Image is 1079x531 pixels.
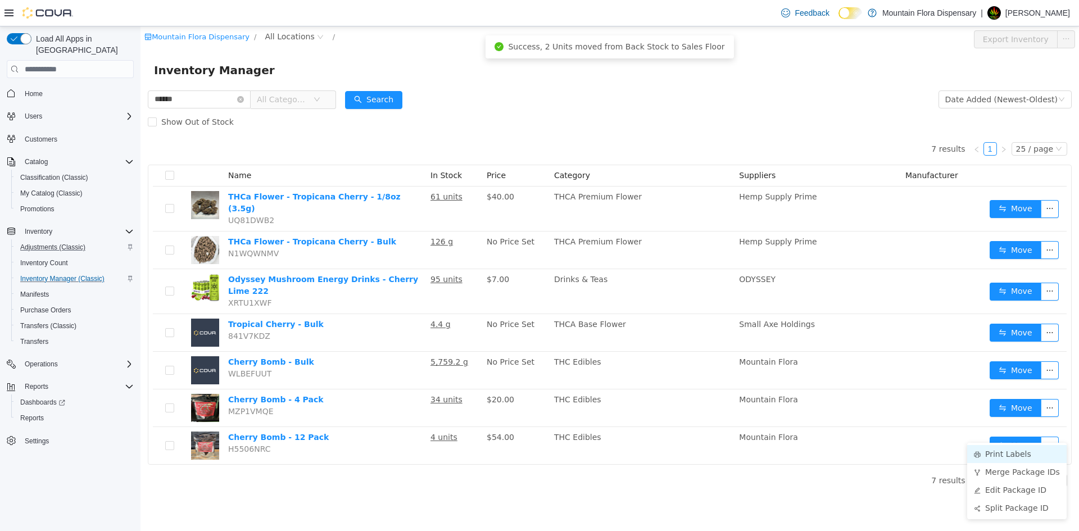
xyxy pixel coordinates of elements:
[20,337,48,346] span: Transfers
[20,155,52,169] button: Catalog
[88,166,260,187] a: THCa Flower - Tropicana Cherry - 1/8oz (3.5g)
[192,6,194,15] span: /
[856,116,870,129] li: Next Page
[354,16,363,25] i: icon: check-circle
[4,7,11,14] i: icon: shop
[114,6,116,15] span: /
[16,240,134,254] span: Adjustments (Classic)
[599,211,676,220] span: Hemp Supply Prime
[51,210,79,238] img: THCa Flower - Tropicana Cherry - Bulk hero shot
[88,406,188,415] a: Cherry Bomb - 12 Pack
[346,293,394,302] span: No Price Set
[11,334,138,350] button: Transfers
[368,16,584,25] span: Success, 2 Units moved from Back Stock to Sales Floor
[599,248,635,257] span: ODYSSEY
[97,70,103,76] i: icon: close-circle
[827,473,926,491] li: Split Package ID
[7,80,134,478] nav: Complex example
[16,396,70,409] a: Dashboards
[88,248,278,269] a: Odyssey Mushroom Energy Drinks - Cherry Lime 222
[290,369,322,378] u: 34 units
[176,7,183,14] i: icon: close-circle
[795,7,829,19] span: Feedback
[1005,6,1070,20] p: [PERSON_NAME]
[20,398,65,407] span: Dashboards
[88,343,131,352] span: WLBEFUUT
[20,380,134,393] span: Reports
[900,256,918,274] button: icon: ellipsis
[25,157,48,166] span: Catalog
[2,224,138,239] button: Inventory
[900,297,918,315] button: icon: ellipsis
[16,303,134,317] span: Purchase Orders
[11,185,138,201] button: My Catalog (Classic)
[2,379,138,394] button: Reports
[791,116,824,129] li: 7 results
[88,418,130,427] span: H5506NRC
[16,171,93,184] a: Classification (Classic)
[290,406,317,415] u: 4 units
[16,202,134,216] span: Promotions
[88,223,138,232] span: N1WQWNMV
[20,258,68,267] span: Inventory Count
[599,406,658,415] span: Mountain Flora
[51,165,79,193] img: THCa Flower - Tropicana Cherry - 1/8oz (3.5g) hero shot
[16,91,98,100] span: Show Out of Stock
[25,382,48,391] span: Reports
[900,373,918,391] button: icon: ellipsis
[22,7,73,19] img: Cova
[876,116,913,129] div: 25 / page
[849,256,901,274] button: icon: swapMove
[409,205,594,243] td: THCA Premium Flower
[599,166,676,175] span: Hemp Supply Prime
[16,303,76,317] a: Purchase Orders
[16,319,81,333] a: Transfers (Classic)
[849,373,901,391] button: icon: swapMove
[599,144,635,153] span: Suppliers
[11,239,138,255] button: Adjustments (Classic)
[20,155,134,169] span: Catalog
[16,396,134,409] span: Dashboards
[833,120,840,126] i: icon: left
[20,274,105,283] span: Inventory Manager (Classic)
[124,4,174,16] span: All Locations
[599,331,658,340] span: Mountain Flora
[987,6,1001,20] div: Kevin Morden
[20,434,134,448] span: Settings
[11,394,138,410] a: Dashboards
[833,443,840,450] i: icon: fork
[20,290,49,299] span: Manifests
[290,144,321,153] span: In Stock
[25,360,58,369] span: Operations
[25,112,42,121] span: Users
[2,85,138,101] button: Home
[13,35,141,53] span: Inventory Manager
[16,272,109,285] a: Inventory Manager (Classic)
[290,166,322,175] u: 61 units
[981,6,983,20] p: |
[849,335,901,353] button: icon: swapMove
[20,87,47,101] a: Home
[11,271,138,287] button: Inventory Manager (Classic)
[88,272,132,281] span: XRTU1XWF
[205,65,262,83] button: icon: searchSearch
[849,215,901,233] button: icon: swapMove
[833,461,840,468] i: icon: edit
[833,4,917,22] button: Export Inventory
[88,211,256,220] a: THCa Flower - Tropicana Cherry - Bulk
[16,187,134,200] span: My Catalog (Classic)
[16,202,59,216] a: Promotions
[827,419,926,437] li: Print Labels
[16,335,134,348] span: Transfers
[843,116,856,129] li: 1
[88,369,183,378] a: Cherry Bomb - 4 Pack
[11,410,138,426] button: Reports
[900,174,918,192] button: icon: ellipsis
[20,133,62,146] a: Customers
[51,330,79,358] img: Cherry Bomb - Bulk placeholder
[915,119,922,127] i: icon: down
[917,4,935,22] button: icon: ellipsis
[20,86,134,100] span: Home
[599,293,674,302] span: Small Axe Holdings
[20,189,83,198] span: My Catalog (Classic)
